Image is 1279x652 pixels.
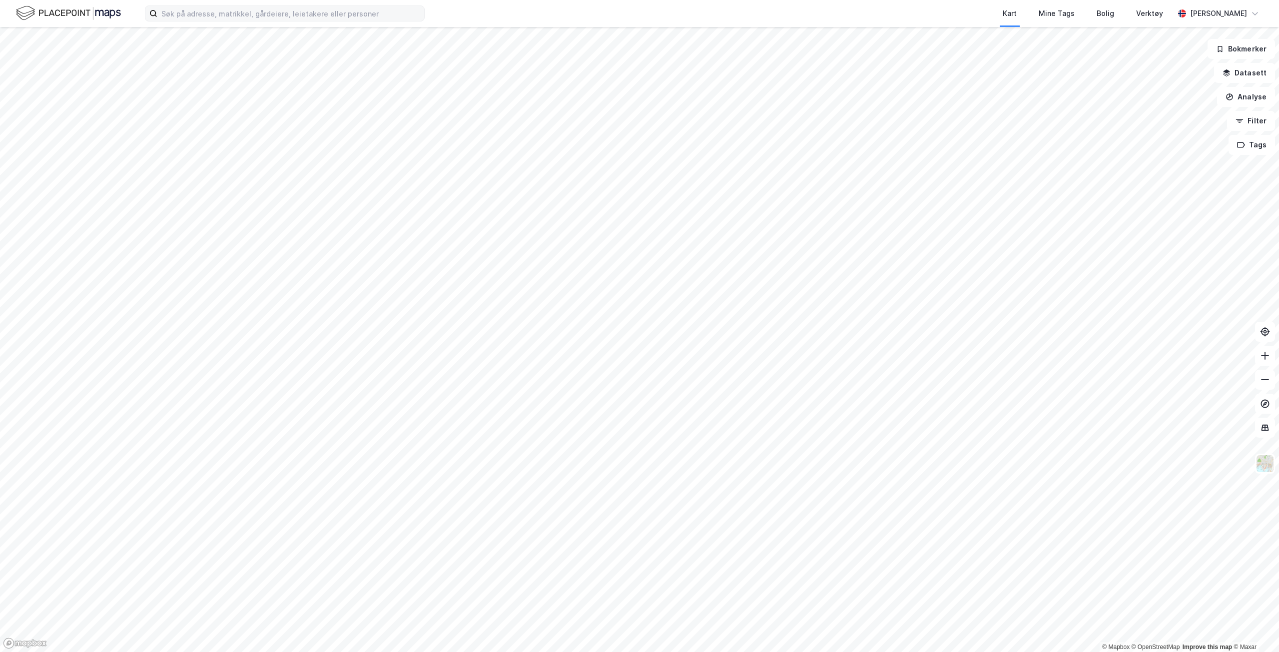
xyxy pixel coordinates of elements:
[1039,7,1075,19] div: Mine Tags
[157,6,424,21] input: Søk på adresse, matrikkel, gårdeiere, leietakere eller personer
[1229,604,1279,652] div: Kontrollprogram for chat
[1190,7,1247,19] div: [PERSON_NAME]
[1229,604,1279,652] iframe: Chat Widget
[1136,7,1163,19] div: Verktøy
[1003,7,1017,19] div: Kart
[16,4,121,22] img: logo.f888ab2527a4732fd821a326f86c7f29.svg
[1097,7,1114,19] div: Bolig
